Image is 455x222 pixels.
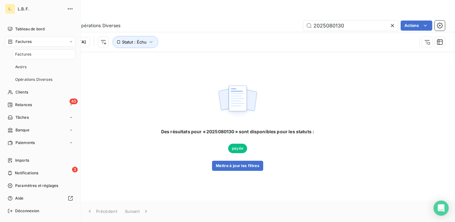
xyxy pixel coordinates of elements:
span: Tableau de bord [15,26,45,32]
img: empty state [217,82,258,121]
span: payée [228,144,247,153]
span: Banque [15,127,29,133]
div: L. [5,4,15,14]
span: 40 [70,99,78,104]
span: Opérations Diverses [78,22,120,29]
span: Tâches [15,115,29,120]
a: Aide [5,193,76,203]
span: Relances [15,102,32,108]
span: 3 [72,167,78,172]
input: Rechercher [303,21,398,31]
span: Avoirs [15,64,27,70]
button: Précédent [83,205,121,218]
span: Factures [15,51,31,57]
span: L.B.F. [18,6,63,11]
button: Statut : Échu [112,36,158,48]
span: Paiements [15,140,35,146]
button: Mettre à jour les filtres [212,161,263,171]
span: Imports [15,158,29,163]
span: Clients [15,89,28,95]
button: Suivant [121,205,153,218]
span: Aide [15,195,24,201]
span: Opérations Diverses [15,77,52,82]
span: Statut : Échu [122,39,147,45]
button: Actions [401,21,432,31]
span: Déconnexion [15,208,39,214]
span: Des résultats pour « 2025080130 » sont disponibles pour les statuts : [161,129,314,135]
span: Factures [15,39,32,45]
div: Open Intercom Messenger [434,201,449,216]
span: Paramètres et réglages [15,183,58,189]
span: Notifications [15,170,38,176]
